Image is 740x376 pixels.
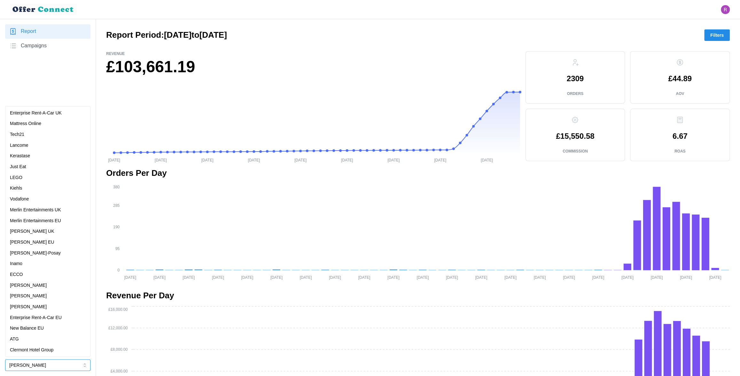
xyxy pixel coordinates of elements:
[10,303,47,310] p: [PERSON_NAME]
[709,275,721,279] tspan: [DATE]
[721,5,730,14] button: Open user button
[10,228,54,235] p: [PERSON_NAME] UK
[673,132,688,140] p: 6.67
[10,174,22,181] p: LEGO
[117,268,120,272] tspan: 0
[183,275,195,279] tspan: [DATE]
[446,275,458,279] tspan: [DATE]
[5,359,91,371] button: [PERSON_NAME]
[10,293,47,300] p: [PERSON_NAME]
[10,282,47,289] p: [PERSON_NAME]
[212,275,224,279] tspan: [DATE]
[10,336,19,343] p: ATG
[434,158,446,162] tspan: [DATE]
[155,158,167,162] tspan: [DATE]
[21,42,47,50] span: Campaigns
[10,325,44,332] p: New Balance EU
[563,275,575,279] tspan: [DATE]
[10,153,30,160] p: Kerastase
[5,39,91,53] a: Campaigns
[154,275,166,279] tspan: [DATE]
[10,347,53,354] p: Clermont Hotel Group
[106,168,730,179] h2: Orders Per Day
[201,158,213,162] tspan: [DATE]
[621,275,634,279] tspan: [DATE]
[534,275,546,279] tspan: [DATE]
[680,275,692,279] tspan: [DATE]
[417,275,429,279] tspan: [DATE]
[592,275,604,279] tspan: [DATE]
[108,158,120,162] tspan: [DATE]
[5,24,91,39] a: Report
[10,4,77,15] img: loyalBe Logo
[676,91,684,97] p: AOV
[124,275,136,279] tspan: [DATE]
[10,131,24,138] p: Tech21
[106,51,520,57] p: Revenue
[10,217,61,224] p: Merlin Entertainments EU
[10,142,28,149] p: Lancome
[10,120,41,127] p: Mattress Online
[329,275,341,279] tspan: [DATE]
[650,275,663,279] tspan: [DATE]
[248,158,260,162] tspan: [DATE]
[674,149,686,154] p: ROAS
[115,247,120,251] tspan: 95
[668,75,691,82] p: £44.89
[481,158,493,162] tspan: [DATE]
[563,149,588,154] p: Commission
[10,207,61,214] p: Merlin Entertainments UK
[295,158,307,162] tspan: [DATE]
[113,184,120,189] tspan: 380
[704,29,730,41] button: Filters
[108,326,128,330] tspan: £12,000.00
[567,75,584,82] p: 2309
[111,369,128,373] tspan: £4,000.00
[341,158,353,162] tspan: [DATE]
[271,275,283,279] tspan: [DATE]
[21,27,36,35] span: Report
[387,275,399,279] tspan: [DATE]
[108,307,128,312] tspan: £16,000.00
[567,91,583,97] p: Orders
[111,347,128,352] tspan: £8,000.00
[10,196,29,203] p: Vodafone
[241,275,253,279] tspan: [DATE]
[10,250,61,257] p: [PERSON_NAME]-Posay
[106,290,730,301] h2: Revenue Per Day
[300,275,312,279] tspan: [DATE]
[106,57,520,77] h1: £103,661.19
[10,271,23,278] p: ECCO
[556,132,594,140] p: £15,550.58
[10,110,62,117] p: Enterprise Rent-A-Car UK
[106,29,227,41] h2: Report Period: [DATE] to [DATE]
[10,314,62,321] p: Enterprise Rent-A-Car EU
[113,203,120,208] tspan: 285
[504,275,516,279] tspan: [DATE]
[10,260,22,267] p: Inamo
[113,225,120,229] tspan: 190
[10,185,22,192] p: Kiehls
[721,5,730,14] img: Ryan Gribben
[10,163,26,170] p: Just Eat
[358,275,370,279] tspan: [DATE]
[388,158,400,162] tspan: [DATE]
[10,239,54,246] p: [PERSON_NAME] EU
[710,30,724,41] span: Filters
[475,275,487,279] tspan: [DATE]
